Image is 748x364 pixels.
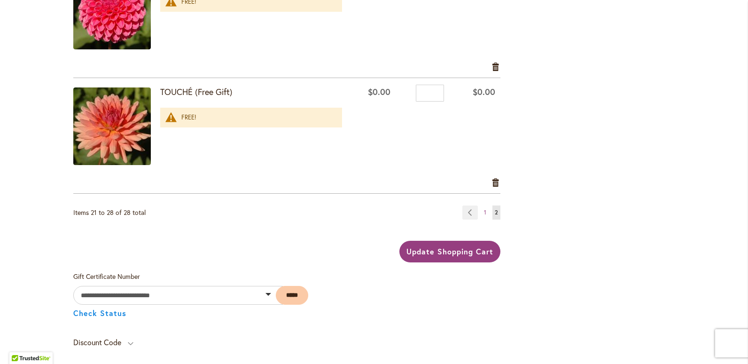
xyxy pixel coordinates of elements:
div: FREE! [181,113,333,122]
img: TOUCHÉ (Free Gift) [73,87,151,165]
span: Items 21 to 28 of 28 total [73,208,146,217]
span: 2 [495,209,498,216]
button: Check Status [73,309,126,317]
span: $0.00 [368,86,390,97]
iframe: Launch Accessibility Center [7,331,33,357]
strong: TOUCHÉ (Free Gift) [160,86,342,98]
span: 1 [484,209,486,216]
button: Update Shopping Cart [399,241,500,262]
span: Gift Certificate Number [73,272,140,281]
strong: Discount Code [73,337,121,347]
span: $0.00 [473,86,495,97]
span: Update Shopping Cart [406,246,493,256]
a: 1 [482,206,489,220]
